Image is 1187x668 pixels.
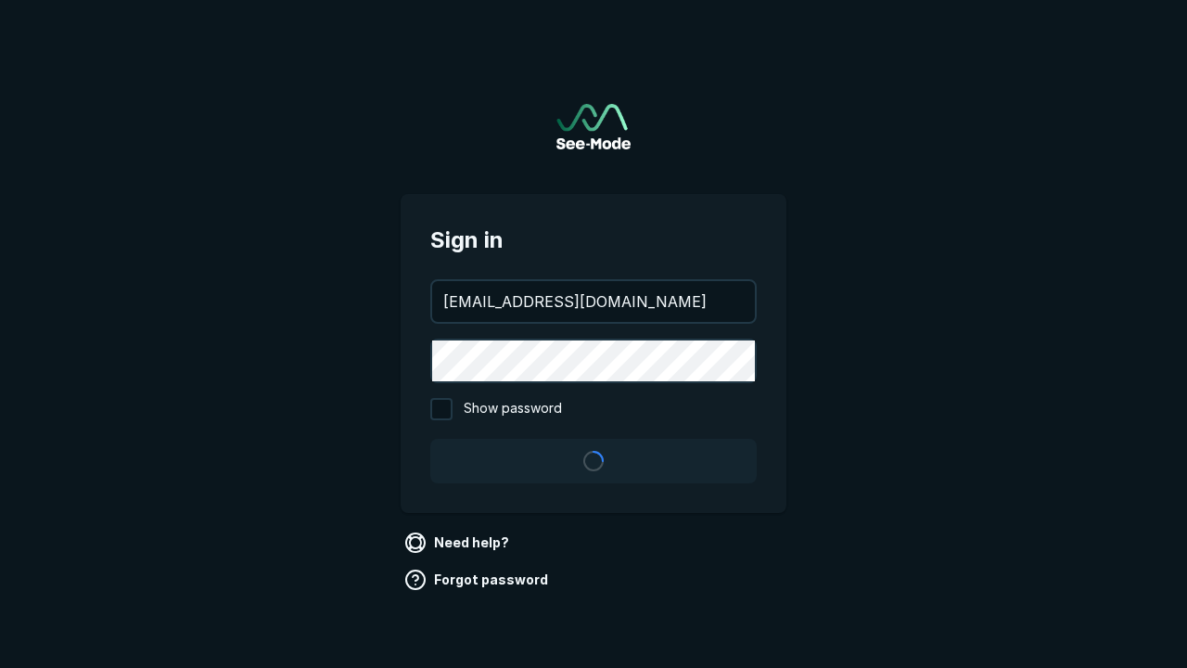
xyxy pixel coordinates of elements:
a: Forgot password [401,565,555,595]
input: your@email.com [432,281,755,322]
a: Go to sign in [556,104,631,149]
span: Sign in [430,224,757,257]
img: See-Mode Logo [556,104,631,149]
a: Need help? [401,528,517,558]
span: Show password [464,398,562,420]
